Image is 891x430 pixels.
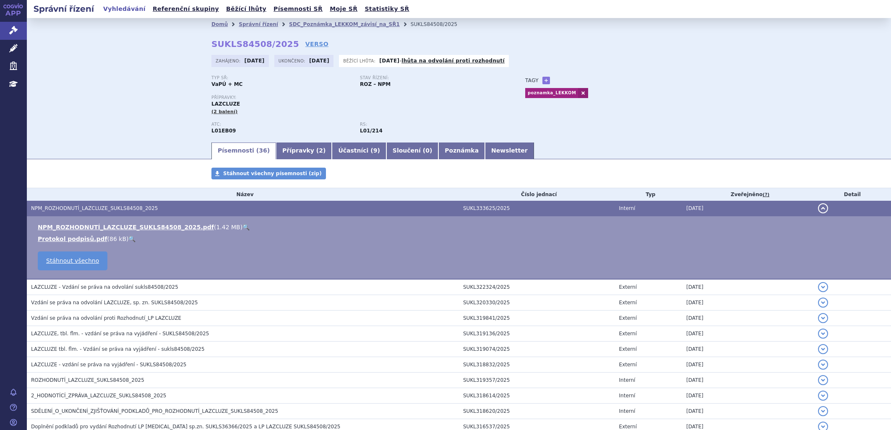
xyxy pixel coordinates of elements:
td: [DATE] [682,404,814,419]
td: SUKL319841/2025 [459,311,615,326]
span: 2_HODNOTÍCÍ_ZPRÁVA_LAZCLUZE_SUKLS84508_2025 [31,393,166,399]
a: Stáhnout všechno [38,251,107,270]
span: LAZCLUZE [211,101,240,107]
span: 0 [425,147,430,154]
a: Účastníci (9) [332,142,386,159]
a: Protokol podpisů.pdf [38,236,107,242]
span: Externí [619,300,637,306]
th: Zveřejněno [682,188,814,201]
strong: ROZ – NPM [360,81,391,87]
button: detail [818,313,828,323]
a: Newsletter [485,142,534,159]
a: VERSO [305,40,328,48]
th: Detail [814,188,891,201]
p: Přípravky: [211,95,508,100]
strong: LAZERTINIB [211,128,236,134]
span: Externí [619,346,637,352]
span: (2 balení) [211,109,238,114]
td: SUKL333625/2025 [459,201,615,216]
span: Externí [619,315,637,321]
a: 🔍 [242,224,250,231]
a: 🔍 [128,236,135,242]
span: LAZCLUZE - vzdání se práva na vyjádření - SUKLS84508/2025 [31,362,187,368]
a: Běžící lhůty [224,3,269,15]
li: SUKLS84508/2025 [411,18,468,31]
a: NPM_ROZHODNUTÍ_LAZCLUZE_SUKLS84508_2025.pdf [38,224,214,231]
td: SUKL319136/2025 [459,326,615,342]
span: SDĚLENÍ_O_UKONČENÍ_ZJIŠŤOVÁNÍ_PODKLADŮ_PRO_ROZHODNUTÍ_LAZCLUZE_SUKLS84508_2025 [31,408,278,414]
button: detail [818,360,828,370]
span: Ukončeno: [279,57,307,64]
span: Vzdání se práva na odvolání proti Rozhodnutí_LP LAZCLUZE [31,315,181,321]
button: detail [818,391,828,401]
a: + [542,77,550,84]
span: 9 [373,147,378,154]
span: ROZHODNUTÍ_LAZCLUZE_SUKLS84508_2025 [31,377,144,383]
a: Domů [211,21,228,27]
span: Interní [619,408,636,414]
a: Písemnosti (36) [211,142,276,159]
a: Moje SŘ [327,3,360,15]
p: Stav řízení: [360,75,500,80]
span: LAZCLUZE - Vzdání se práva na odvolání sukls84508/2025 [31,284,178,290]
strong: [DATE] [379,58,399,64]
strong: SUKLS84508/2025 [211,39,299,49]
a: SDC_Poznámka_LEKKOM_závisí_na_SŘ1 [289,21,400,27]
th: Typ [615,188,683,201]
span: 2 [319,147,323,154]
td: SUKL320330/2025 [459,295,615,311]
a: Referenční skupiny [150,3,221,15]
button: detail [818,344,828,354]
td: [DATE] [682,201,814,216]
a: Statistiky SŘ [362,3,412,15]
p: Typ SŘ: [211,75,352,80]
td: [DATE] [682,388,814,404]
a: poznamka_LEKKOM [525,88,578,98]
span: Externí [619,331,637,337]
button: detail [818,375,828,385]
button: detail [818,203,828,213]
td: [DATE] [682,357,814,373]
strong: [DATE] [245,58,265,64]
button: detail [818,298,828,308]
span: Stáhnout všechny písemnosti (zip) [223,171,322,176]
th: Číslo jednací [459,188,615,201]
td: SUKL318614/2025 [459,388,615,404]
span: LAZCLUZE tbl. flm. - Vzdání se práva na vyjádření - sukls84508/2025 [31,346,205,352]
th: Název [27,188,459,201]
span: Interní [619,205,636,211]
a: Správní řízení [239,21,278,27]
abbr: (?) [763,192,769,198]
td: [DATE] [682,373,814,388]
strong: VaPÚ + MC [211,81,242,87]
span: LAZCLUZE, tbl. flm. - vzdání se práva na vyjádření - SUKLS84508/2025 [31,331,209,337]
span: 36 [259,147,267,154]
li: ( ) [38,223,883,231]
span: 1.42 MB [216,224,240,231]
span: Externí [619,284,637,290]
td: [DATE] [682,295,814,311]
a: Sloučení (0) [386,142,438,159]
button: detail [818,406,828,416]
td: [DATE] [682,342,814,357]
td: [DATE] [682,326,814,342]
span: NPM_ROZHODNUTÍ_LAZCLUZE_SUKLS84508_2025 [31,205,158,211]
a: Přípravky (2) [276,142,332,159]
span: Zahájeno: [216,57,242,64]
span: Doplnění podkladů pro vydání Rozhodnutí LP RYBREVANT sp.zn. SUKLS36366/2025 a LP LAZCLUZE SUKLS84... [31,424,340,430]
a: Vyhledávání [101,3,148,15]
h3: Tagy [525,75,539,85]
p: ATC: [211,122,352,127]
strong: [DATE] [309,58,329,64]
td: SUKL318832/2025 [459,357,615,373]
span: Externí [619,424,637,430]
td: [DATE] [682,311,814,326]
span: Vzdání se práva na odvolání LAZCLUZE, sp. zn. SUKLS84508/2025 [31,300,198,306]
span: Interní [619,393,636,399]
td: SUKL318620/2025 [459,404,615,419]
td: SUKL322324/2025 [459,279,615,295]
a: lhůta na odvolání proti rozhodnutí [401,58,505,64]
a: Písemnosti SŘ [271,3,325,15]
li: ( ) [38,235,883,243]
span: Interní [619,377,636,383]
